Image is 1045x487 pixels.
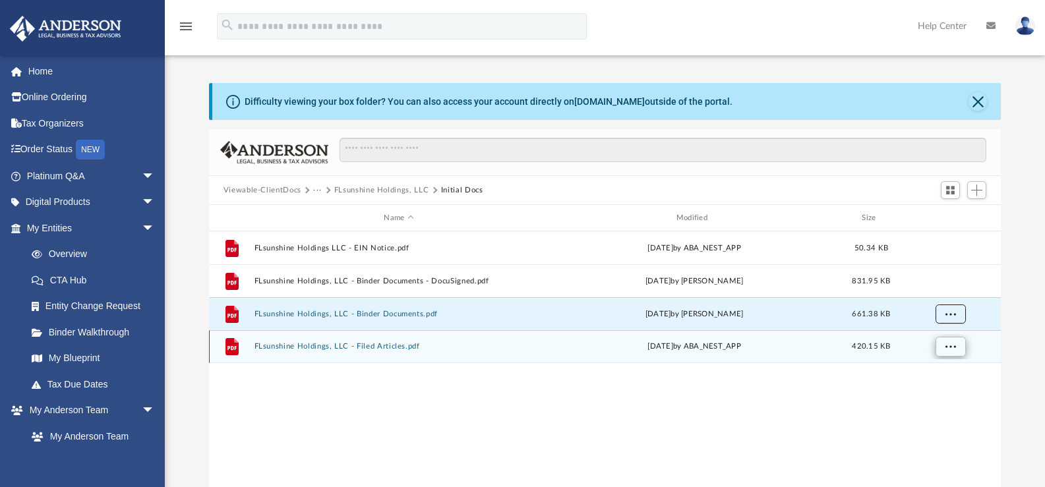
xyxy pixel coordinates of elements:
[142,189,168,216] span: arrow_drop_down
[18,241,175,268] a: Overview
[340,138,986,163] input: Search files and folders
[18,267,175,293] a: CTA Hub
[220,18,235,32] i: search
[549,212,839,224] div: Modified
[254,310,543,318] button: FLsunshine Holdings, LLC - Binder Documents.pdf
[9,215,175,241] a: My Entitiesarrow_drop_down
[549,275,839,287] div: [DATE] by [PERSON_NAME]
[254,244,543,252] button: FLsunshine Holdings LLC - EIN Notice.pdf
[6,16,125,42] img: Anderson Advisors Platinum Portal
[9,58,175,84] a: Home
[941,181,961,200] button: Switch to Grid View
[254,342,543,351] button: FLsunshine Holdings, LLC - Filed Articles.pdf
[215,212,248,224] div: id
[852,310,890,318] span: 661.38 KB
[313,185,322,196] button: ···
[334,185,429,196] button: FLsunshine Holdings, LLC
[18,293,175,320] a: Entity Change Request
[253,212,543,224] div: Name
[224,185,301,196] button: Viewable-ClientDocs
[178,25,194,34] a: menu
[935,304,965,324] button: More options
[935,337,965,357] button: More options
[549,308,839,320] div: [DATE] by [PERSON_NAME]
[845,212,897,224] div: Size
[9,397,168,424] a: My Anderson Teamarrow_drop_down
[549,341,839,353] div: [DATE] by ABA_NEST_APP
[549,243,839,254] div: [DATE] by ABA_NEST_APP
[9,136,175,163] a: Order StatusNEW
[245,95,732,109] div: Difficulty viewing your box folder? You can also access your account directly on outside of the p...
[574,96,645,107] a: [DOMAIN_NAME]
[441,185,483,196] button: Initial Docs
[142,163,168,190] span: arrow_drop_down
[9,163,175,189] a: Platinum Q&Aarrow_drop_down
[967,181,987,200] button: Add
[9,110,175,136] a: Tax Organizers
[9,189,175,215] a: Digital Productsarrow_drop_down
[9,84,175,111] a: Online Ordering
[18,423,162,449] a: My Anderson Team
[18,371,175,397] a: Tax Due Dates
[18,319,175,345] a: Binder Walkthrough
[969,92,987,111] button: Close
[76,140,105,159] div: NEW
[142,397,168,424] span: arrow_drop_down
[852,277,890,285] span: 831.95 KB
[178,18,194,34] i: menu
[854,244,888,252] span: 50.34 KB
[1015,16,1035,36] img: User Pic
[18,345,168,372] a: My Blueprint
[142,215,168,242] span: arrow_drop_down
[254,277,543,285] button: FLsunshine Holdings, LLC - Binder Documents - DocuSigned.pdf
[852,343,890,350] span: 420.15 KB
[903,212,996,224] div: id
